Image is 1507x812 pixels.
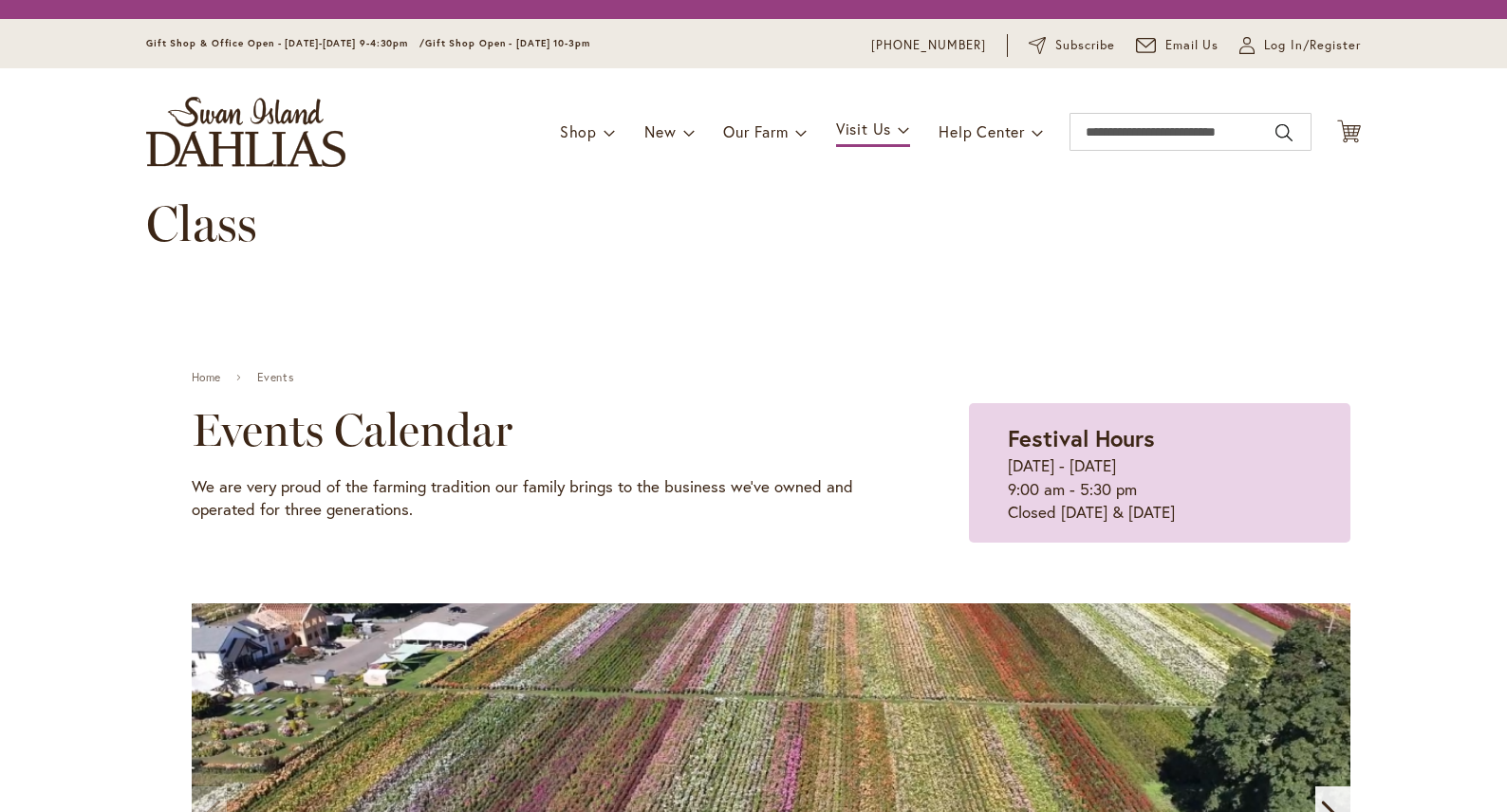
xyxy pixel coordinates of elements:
button: Search [1275,118,1293,148]
strong: Festival Hours [1008,423,1155,453]
h2: Events Calendar [192,403,874,456]
span: Help Center [939,121,1025,141]
a: store logo [146,97,345,167]
span: Shop [560,121,597,141]
a: Log In/Register [1239,36,1361,55]
span: Class [146,194,257,253]
p: We are very proud of the farming tradition our family brings to the business we've owned and oper... [192,475,874,522]
a: Events [257,371,294,384]
a: Email Us [1136,36,1219,55]
span: Log In/Register [1264,36,1361,55]
span: Email Us [1165,36,1219,55]
span: Our Farm [723,121,788,141]
p: [DATE] - [DATE] 9:00 am - 5:30 pm Closed [DATE] & [DATE] [1008,454,1312,524]
span: Subscribe [1055,36,1115,55]
span: Visit Us [836,119,891,138]
a: Home [192,371,221,384]
span: Gift Shop Open - [DATE] 10-3pm [425,37,590,49]
span: New [644,121,676,141]
span: Gift Shop & Office Open - [DATE]-[DATE] 9-4:30pm / [146,37,425,49]
a: [PHONE_NUMBER] [871,36,986,55]
a: Subscribe [1029,36,1115,55]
